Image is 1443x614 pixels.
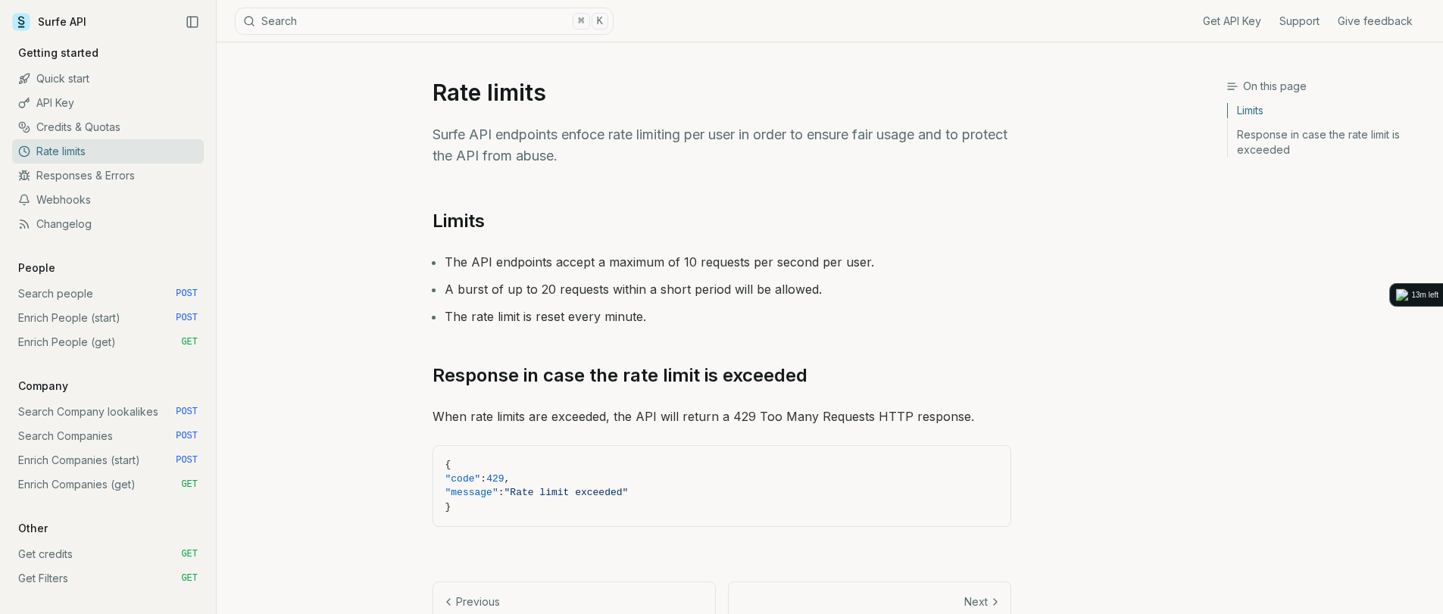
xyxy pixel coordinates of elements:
p: Previous [456,594,500,609]
span: POST [176,288,198,300]
a: Get Filters GET [12,566,204,591]
span: { [445,459,451,470]
span: GET [181,548,198,560]
a: Response in case the rate limit is exceeded [433,363,807,388]
p: Surfe API endpoints enfoce rate limiting per user in order to ensure fair usage and to protect th... [433,124,1011,167]
span: POST [176,430,198,442]
a: Enrich People (start) POST [12,306,204,330]
li: The rate limit is reset every minute. [445,306,1011,327]
span: : [480,473,486,485]
a: API Key [12,91,204,115]
a: Get API Key [1203,14,1261,29]
div: 13m left [1411,289,1438,301]
a: Enrich Companies (get) GET [12,472,204,497]
a: Limits [1228,103,1431,123]
h3: On this page [1226,79,1431,94]
a: Limits [433,209,485,233]
a: Support [1279,14,1320,29]
li: A burst of up to 20 requests within a short period will be allowed. [445,279,1011,300]
a: Enrich People (get) GET [12,330,204,354]
a: Search Companies POST [12,424,204,448]
li: The API endpoints accept a maximum of 10 requests per second per user. [445,251,1011,273]
a: Rate limits [12,139,204,164]
span: "message" [445,487,498,498]
a: Responses & Errors [12,164,204,188]
h1: Rate limits [433,79,1011,106]
a: Webhooks [12,188,204,212]
span: POST [176,454,198,466]
a: Search Company lookalikes POST [12,400,204,424]
span: POST [176,406,198,418]
p: Company [12,379,74,394]
span: : [498,487,504,498]
kbd: ⌘ [573,13,589,30]
span: 429 [486,473,504,485]
a: Credits & Quotas [12,115,204,139]
p: When rate limits are exceeded, the API will return a 429 Too Many Requests HTTP response. [433,406,1011,427]
span: "code" [445,473,481,485]
span: "Rate limit exceeded" [504,487,629,498]
p: Getting started [12,45,105,61]
p: Next [964,594,988,609]
button: Search⌘K [235,8,614,35]
img: logo [1396,289,1408,301]
span: GET [181,336,198,348]
a: Get credits GET [12,542,204,566]
span: , [504,473,511,485]
a: Give feedback [1338,14,1413,29]
p: People [12,260,61,276]
span: GET [181,572,198,584]
kbd: K [592,13,608,30]
span: } [445,501,451,513]
a: Quick start [12,67,204,91]
span: GET [181,478,198,491]
button: Collapse Sidebar [181,11,204,33]
a: Response in case the rate limit is exceeded [1228,123,1431,157]
a: Changelog [12,212,204,236]
a: Search people POST [12,282,204,306]
span: POST [176,312,198,324]
p: Other [12,521,54,536]
a: Surfe API [12,11,86,33]
a: Enrich Companies (start) POST [12,448,204,472]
